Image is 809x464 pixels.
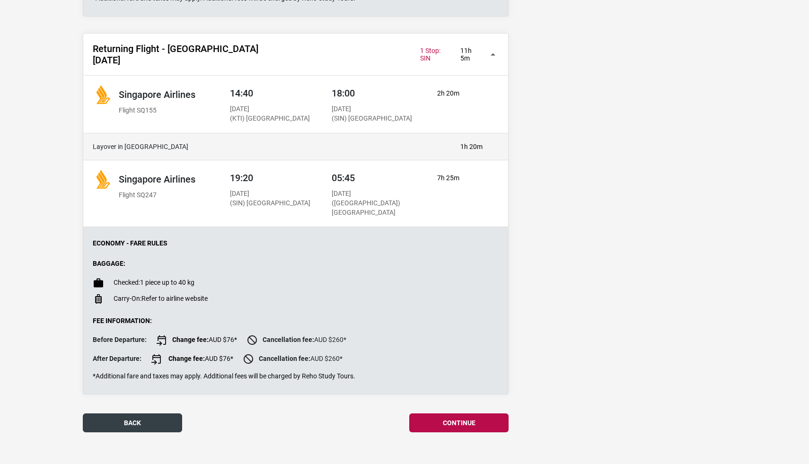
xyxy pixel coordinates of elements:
p: [DATE] [332,105,412,114]
p: 1h 20m [460,143,483,151]
h4: Layover in [GEOGRAPHIC_DATA] [93,143,451,151]
p: Economy - Fare Rules [93,239,499,247]
button: back [83,413,182,432]
span: Carry-On: [114,295,141,302]
strong: Cancellation fee: [263,335,314,343]
strong: After Departure: [93,355,141,362]
img: Singapore Airlines [93,170,112,189]
span: 14:40 [230,88,253,99]
p: 1 piece up to 40 kg [114,279,194,287]
span: AUD $76* [151,353,233,365]
p: Refer to airline website [114,295,208,303]
span: AUD $76* [156,334,237,346]
span: 05:45 [332,172,355,184]
p: Flight SQ155 [119,106,195,115]
p: (KTI) [GEOGRAPHIC_DATA] [230,114,310,123]
strong: Before Departure: [93,336,147,343]
strong: Fee Information: [93,317,152,324]
p: [DATE] [230,105,310,114]
p: (SIN) [GEOGRAPHIC_DATA] [230,199,310,208]
strong: Cancellation fee: [259,354,310,362]
button: continue [409,413,509,432]
h2: Singapore Airlines [119,174,195,185]
span: 1 Stop: SIN [420,47,451,63]
span: 18:00 [332,88,355,99]
h2: Singapore Airlines [119,89,195,100]
p: 7h 25m [437,174,483,183]
button: Returning Flight - [GEOGRAPHIC_DATA][DATE] 11h 5m 1 Stop: SIN [83,34,508,76]
strong: Change fee: [172,335,209,343]
img: Singapore Airlines [93,85,112,104]
strong: Baggage: [93,260,125,267]
span: AUD $260* [243,353,343,365]
span: AUD $260* [246,334,346,346]
h2: Returning Flight - [GEOGRAPHIC_DATA][DATE] [93,43,280,66]
p: [DATE] [230,189,310,199]
span: Checked: [114,279,140,286]
strong: Change fee: [168,354,205,362]
p: [DATE] [332,189,419,199]
p: 2h 20m [437,89,483,98]
span: 19:20 [230,172,253,184]
p: ([GEOGRAPHIC_DATA]) [GEOGRAPHIC_DATA] [332,199,419,217]
p: *Additional fare and taxes may apply. Additional fees will be charged by Reho Study Tours. [93,372,499,380]
p: Flight SQ247 [119,191,195,200]
p: (SIN) [GEOGRAPHIC_DATA] [332,114,412,123]
p: 11h 5m [460,47,482,63]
